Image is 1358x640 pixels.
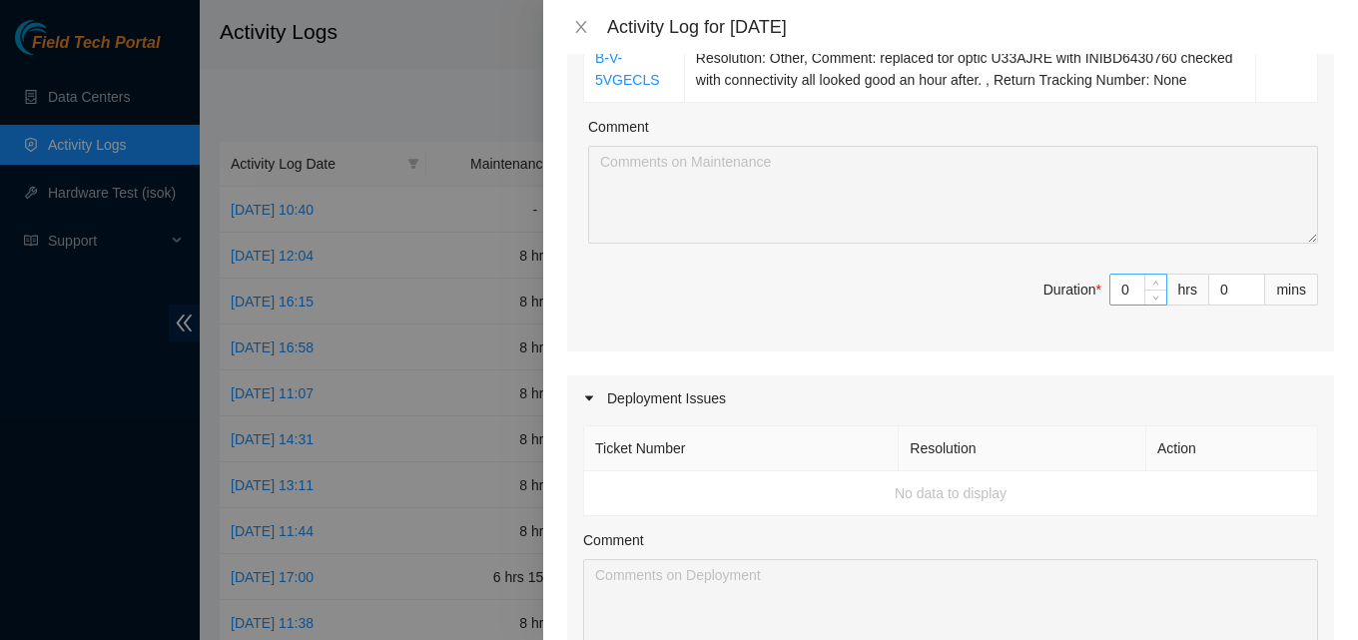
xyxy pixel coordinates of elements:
[1144,275,1166,290] span: Increase Value
[583,392,595,404] span: caret-right
[1146,426,1318,471] th: Action
[1150,292,1162,304] span: down
[685,36,1256,103] td: Resolution: Other, Comment: replaced tor optic U33AJRE with INIBD6430760 checked with connectivit...
[1150,278,1162,290] span: up
[1167,274,1209,306] div: hrs
[583,529,644,551] label: Comment
[607,16,1334,38] div: Activity Log for [DATE]
[899,426,1146,471] th: Resolution
[567,375,1334,421] div: Deployment Issues
[584,471,1318,516] td: No data to display
[1144,290,1166,305] span: Decrease Value
[584,426,899,471] th: Ticket Number
[1265,274,1318,306] div: mins
[588,146,1318,244] textarea: Comment
[1043,279,1101,301] div: Duration
[567,18,595,37] button: Close
[573,19,589,35] span: close
[588,116,649,138] label: Comment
